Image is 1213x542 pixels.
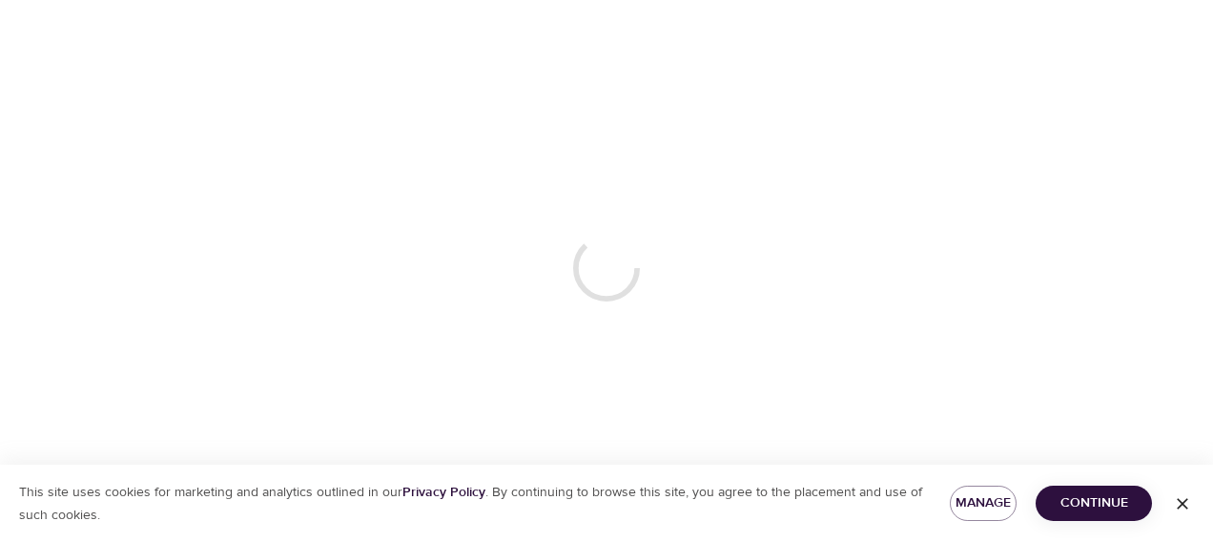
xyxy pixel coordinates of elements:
button: Manage [950,486,1017,521]
a: Privacy Policy [402,484,485,501]
button: Continue [1036,486,1152,521]
span: Continue [1051,491,1137,515]
span: Manage [965,491,1001,515]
